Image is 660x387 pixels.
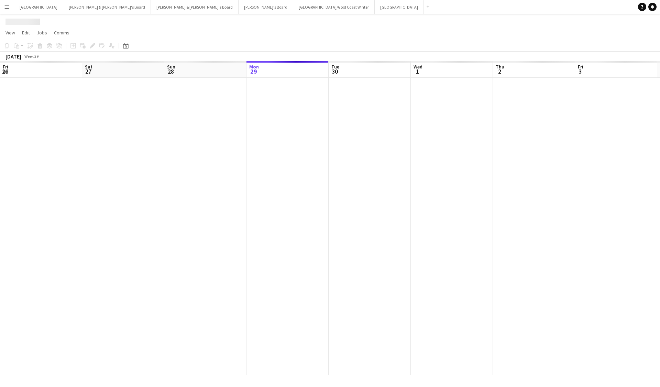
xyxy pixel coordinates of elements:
button: [PERSON_NAME] & [PERSON_NAME]'s Board [63,0,151,14]
span: Edit [22,30,30,36]
span: 26 [2,67,8,75]
div: [DATE] [5,53,21,60]
span: Sun [167,64,175,70]
span: Wed [414,64,422,70]
button: [PERSON_NAME]'s Board [239,0,293,14]
button: [GEOGRAPHIC_DATA]/Gold Coast Winter [293,0,375,14]
span: Comms [54,30,69,36]
span: Tue [331,64,339,70]
span: View [5,30,15,36]
span: Mon [249,64,259,70]
span: 1 [412,67,422,75]
span: Fri [3,64,8,70]
a: View [3,28,18,37]
span: Jobs [37,30,47,36]
a: Jobs [34,28,50,37]
span: 28 [166,67,175,75]
span: 27 [84,67,92,75]
span: 29 [248,67,259,75]
span: Fri [578,64,583,70]
a: Comms [51,28,72,37]
button: [GEOGRAPHIC_DATA] [375,0,424,14]
button: [PERSON_NAME] & [PERSON_NAME]'s Board [151,0,239,14]
span: 2 [495,67,504,75]
span: Sat [85,64,92,70]
span: Week 39 [23,54,40,59]
a: Edit [19,28,33,37]
button: [GEOGRAPHIC_DATA] [14,0,63,14]
span: 30 [330,67,339,75]
span: 3 [577,67,583,75]
span: Thu [496,64,504,70]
